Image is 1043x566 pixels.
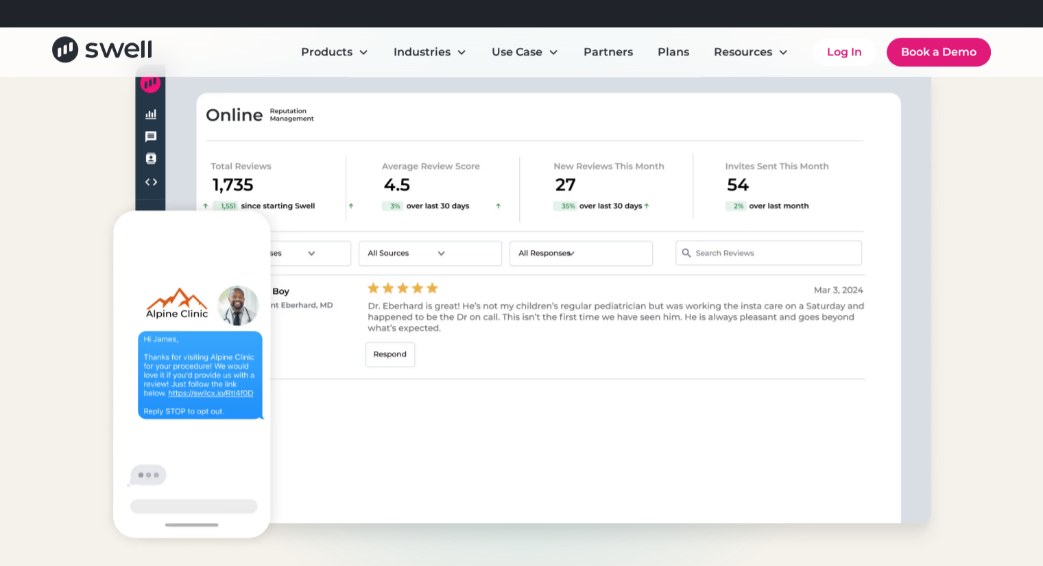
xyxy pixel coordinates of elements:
a: Log In [813,38,876,66]
div: Use Case [492,44,542,60]
div: Products [290,38,380,66]
iframe: Chat Widget [974,500,1043,566]
div: Resources [714,44,772,60]
div: Use Case [481,38,570,66]
a: Book a Demo [887,38,991,66]
div: Industries [394,44,451,60]
a: home [52,36,152,67]
div: Products [301,44,352,60]
div: Resources [703,38,800,66]
a: Partners [573,38,644,66]
a: Plans [647,38,700,66]
div: Industries [383,38,478,66]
